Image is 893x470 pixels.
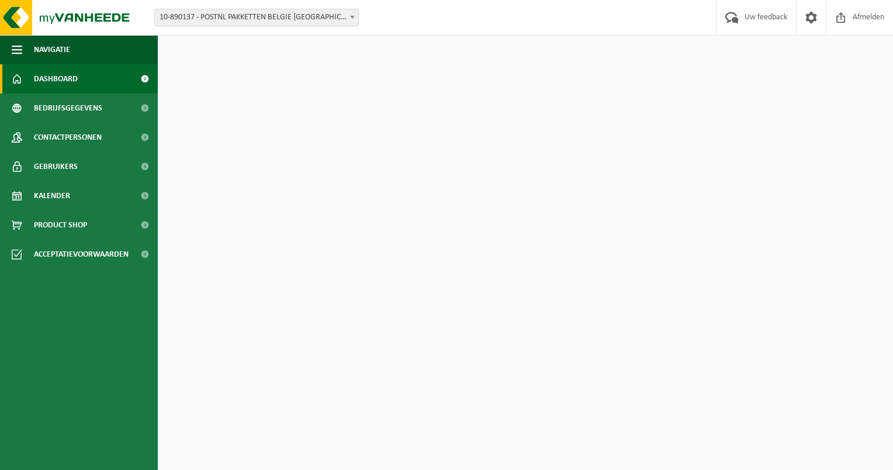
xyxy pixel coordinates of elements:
span: Dashboard [34,64,78,94]
span: Contactpersonen [34,123,102,152]
span: Bedrijfsgegevens [34,94,102,123]
span: Navigatie [34,35,70,64]
span: 10-890137 - POSTNL PAKKETTEN BELGIE SINT-TRUIDEN - SINT-TRUIDEN [155,9,358,26]
span: 10-890137 - POSTNL PAKKETTEN BELGIE SINT-TRUIDEN - SINT-TRUIDEN [154,9,359,26]
span: Gebruikers [34,152,78,181]
span: Acceptatievoorwaarden [34,240,129,269]
span: Product Shop [34,210,87,240]
span: Kalender [34,181,70,210]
